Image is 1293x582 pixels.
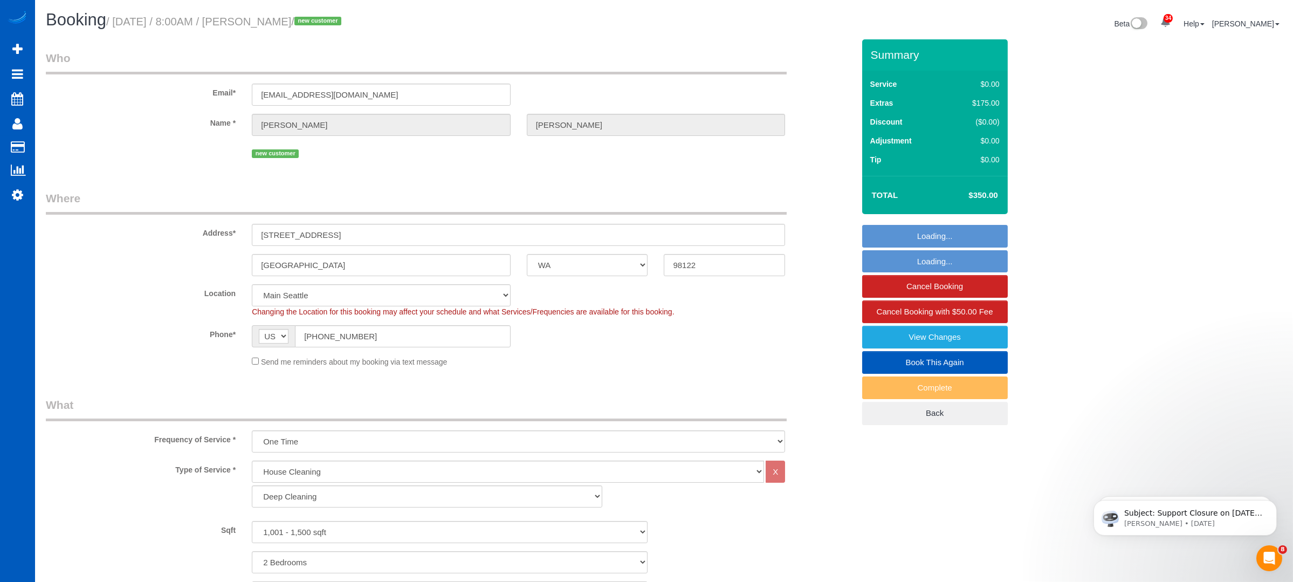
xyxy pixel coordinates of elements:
a: Back [862,402,1008,424]
div: ($0.00) [950,117,1000,127]
iframe: Intercom notifications message [1077,477,1293,553]
input: Email* [252,84,511,106]
label: Discount [870,117,903,127]
h3: Summary [871,49,1002,61]
img: New interface [1130,17,1147,31]
label: Email* [38,84,244,98]
span: new customer [294,17,341,25]
input: Zip Code* [664,254,785,276]
label: Name * [38,114,244,128]
label: Sqft [38,521,244,536]
a: View Changes [862,326,1008,348]
a: Beta [1115,19,1148,28]
input: Last Name* [527,114,786,136]
img: Automaid Logo [6,11,28,26]
input: City* [252,254,511,276]
div: $0.00 [950,135,1000,146]
label: Adjustment [870,135,912,146]
span: Cancel Booking with $50.00 Fee [877,307,993,316]
a: Book This Again [862,351,1008,374]
label: Extras [870,98,893,108]
label: Phone* [38,325,244,340]
h4: $350.00 [936,191,998,200]
span: 34 [1164,14,1173,23]
span: 8 [1278,545,1287,554]
span: new customer [252,149,299,158]
div: $0.00 [950,79,1000,90]
a: 34 [1155,11,1176,35]
label: Tip [870,154,882,165]
small: / [DATE] / 8:00AM / [PERSON_NAME] [106,16,345,28]
span: Changing the Location for this booking may affect your schedule and what Services/Frequencies are... [252,307,674,316]
div: $0.00 [950,154,1000,165]
strong: Total [872,190,898,200]
a: [PERSON_NAME] [1212,19,1280,28]
legend: What [46,397,787,421]
span: / [291,16,345,28]
label: Address* [38,224,244,238]
iframe: Intercom live chat [1256,545,1282,571]
label: Frequency of Service * [38,430,244,445]
div: $175.00 [950,98,1000,108]
legend: Who [46,50,787,74]
a: Cancel Booking with $50.00 Fee [862,300,1008,323]
span: Booking [46,10,106,29]
a: Cancel Booking [862,275,1008,298]
input: Phone* [295,325,511,347]
label: Service [870,79,897,90]
label: Location [38,284,244,299]
input: First Name* [252,114,511,136]
a: Help [1184,19,1205,28]
span: Send me reminders about my booking via text message [261,358,448,366]
legend: Where [46,190,787,215]
label: Type of Service * [38,461,244,475]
